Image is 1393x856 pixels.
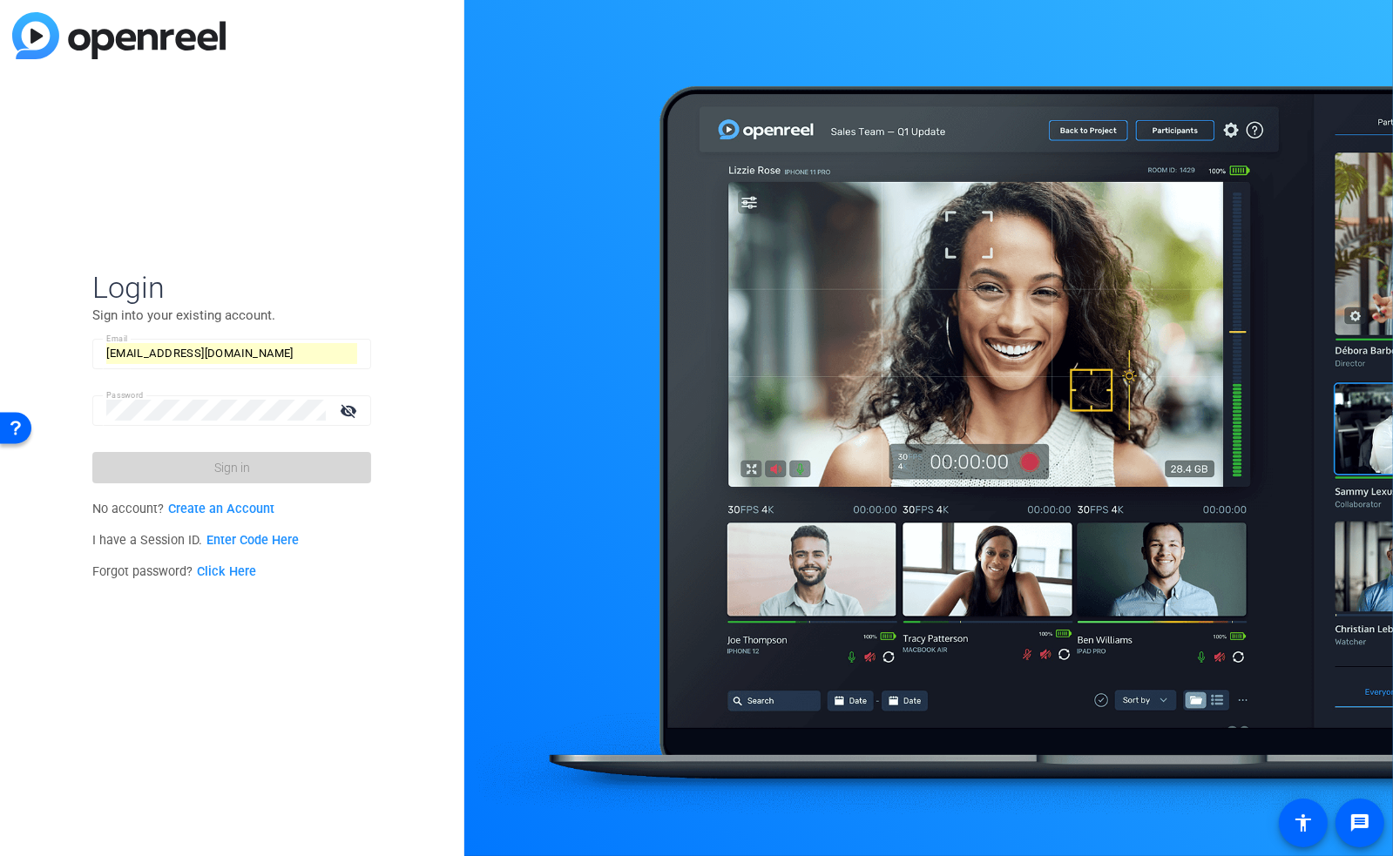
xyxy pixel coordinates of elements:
[1349,812,1370,833] mat-icon: message
[197,564,256,579] a: Click Here
[92,306,371,325] p: Sign into your existing account.
[206,533,299,548] a: Enter Code Here
[106,334,128,344] mat-label: Email
[92,269,371,306] span: Login
[92,564,256,579] span: Forgot password?
[92,533,299,548] span: I have a Session ID.
[106,343,357,364] input: Enter Email Address
[12,12,226,59] img: blue-gradient.svg
[329,398,371,423] mat-icon: visibility_off
[168,502,274,516] a: Create an Account
[1293,812,1314,833] mat-icon: accessibility
[106,391,144,401] mat-label: Password
[92,502,274,516] span: No account?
